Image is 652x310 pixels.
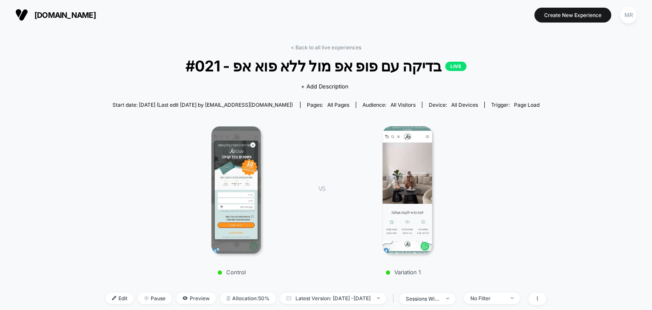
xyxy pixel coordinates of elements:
span: Edit [106,293,134,304]
img: end [377,297,380,299]
span: all devices [451,102,478,108]
span: Device: [422,102,484,108]
p: Variation 1 [334,269,472,276]
img: end [511,297,514,299]
span: Preview [176,293,216,304]
img: edit [112,296,116,300]
span: Pause [138,293,172,304]
div: sessions with impression [406,296,440,302]
div: MR [620,7,637,23]
span: All Visitors [391,102,416,108]
img: end [446,298,449,299]
span: all pages [327,102,349,108]
span: [DOMAIN_NAME] [34,11,96,20]
span: Page Load [514,102,540,108]
span: Allocation: 50% [220,293,276,304]
div: Pages: [307,102,349,108]
img: Control main [211,126,261,254]
a: < Back to all live experiences [291,44,361,51]
span: | [391,293,399,305]
div: Trigger: [491,102,540,108]
span: Start date: [DATE] (Last edit [DATE] by [EMAIL_ADDRESS][DOMAIN_NAME]) [112,102,293,108]
div: No Filter [470,295,504,301]
img: Variation 1 main [382,126,432,254]
span: + Add Description [301,82,348,91]
p: Control [163,269,301,276]
button: Create New Experience [534,8,611,23]
p: LIVE [445,62,467,71]
span: #021 - בדיקה עם פופ אפ מול ללא פוא אפ [128,57,524,75]
div: Audience: [363,102,416,108]
span: VS [318,185,325,192]
button: [DOMAIN_NAME] [13,8,98,22]
span: Latest Version: [DATE] - [DATE] [280,293,386,304]
img: rebalance [227,296,230,301]
img: calendar [287,296,291,300]
img: Visually logo [15,9,28,21]
button: MR [618,6,639,24]
img: end [144,296,149,300]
